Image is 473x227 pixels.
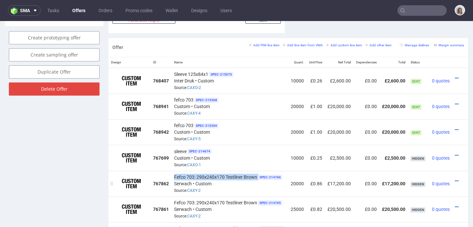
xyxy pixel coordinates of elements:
th: Net Total [325,36,353,47]
span: Source: [174,167,201,172]
strong: 768407 [153,57,169,62]
div: Custom • Custom [174,204,285,224]
img: ico-item-custom-a8f9c3db6a5631ce2f509e228e8b95abde266dc4376634de7b166047de09ff05.png [115,77,148,94]
span: SPEC- 214767 [260,205,284,210]
div: Custom • Custom [174,126,285,147]
td: 10000 [288,47,306,73]
th: Unit Price [306,36,325,47]
td: £17,200.00 [379,150,408,175]
span: Source: [174,193,201,197]
span: Offer [112,24,123,29]
td: £20,000.00 [325,98,353,124]
span: fefco 703 [174,76,193,82]
span: SPEC- 214674 [188,128,212,133]
th: Total [379,36,408,47]
div: Inter Druk • Custom [174,50,285,70]
input: Delete Offer [9,61,100,75]
small: Add PIM line item [249,22,280,26]
td: £0.00 [353,150,379,175]
span: Fefco 703: 290x240x170 Testliner Brown [174,178,257,185]
th: Quant. [288,36,306,47]
td: 20000 [288,73,306,98]
td: 20000 [288,201,306,227]
span: sleeve [174,127,187,134]
a: CAXY-2 [187,167,201,172]
small: Manage dielines [400,22,429,26]
img: ico-item-custom-a8f9c3db6a5631ce2f509e228e8b95abde266dc4376634de7b166047de09ff05.png [115,103,148,119]
td: £20,500.00 [379,175,408,201]
a: Promo codes [122,5,156,16]
td: £1.00 [306,98,325,124]
span: hidden [411,186,425,192]
span: Source: [174,90,201,95]
td: 20000 [288,98,306,124]
td: £0.26 [306,47,325,73]
strong: 767699 [153,134,169,140]
td: £1.02 [306,201,325,227]
a: CAXY-4 [187,90,201,95]
span: 0 quotes [432,83,450,88]
td: £20,000.00 [379,73,408,98]
span: 0 quotes [432,134,450,140]
strong: 767862 [153,160,169,165]
a: Create prototyping offer [9,10,100,23]
div: Custom • Custom [174,101,285,121]
span: SPEC- 215075 [209,51,233,56]
span: 0 quotes [432,57,450,62]
span: Fefco 703: 290x240x170 Kraftliner Brown [174,204,259,211]
a: Duplicate Offer [9,44,100,57]
img: ico-item-custom-a8f9c3db6a5631ce2f509e228e8b95abde266dc4376634de7b166047de09ff05.png [115,52,148,68]
a: CAXY-2 [187,193,201,197]
span: 0 quotes [432,160,450,165]
span: sma [20,8,30,13]
span: 0 quotes [432,186,450,191]
small: Add line item from VMA [283,22,323,26]
td: 25000 [288,175,306,201]
span: SPEC- 215369 [194,102,218,107]
td: £20,400.00 [379,201,408,227]
a: CAXO-2 [187,64,201,69]
strong: 768941 [153,83,169,88]
a: Tasks [43,5,63,16]
td: £0.00 [353,73,379,98]
th: Status [408,36,429,47]
span: hidden [411,135,425,140]
div: Custom • Custom [174,75,285,96]
a: Offers [68,5,89,16]
td: £20,500.00 [325,175,353,201]
small: Add other item [365,22,392,26]
span: fefco 703 [174,101,193,108]
span: Sleeve 125x84x1 [174,50,208,57]
img: logo [11,7,20,14]
td: £20,000.00 [379,98,408,124]
span: hidden [411,161,425,166]
td: £0.00 [353,98,379,124]
strong: 767861 [153,186,169,191]
th: Design [108,36,150,47]
small: Margin summary [434,22,464,26]
button: sma [8,5,41,16]
a: Wallet [162,5,182,16]
td: £0.00 [353,124,379,149]
td: £2,500.00 [379,124,408,149]
a: Designs [187,5,211,16]
span: SPEC- 214766 [258,154,282,159]
th: ID [150,36,171,47]
small: Add custom line item [326,22,362,26]
a: Create sampling offer [9,27,100,40]
img: Monika Poźniak [455,6,464,15]
a: CAXO-1 [187,142,201,146]
td: £0.00 [353,175,379,201]
img: ico-item-custom-a8f9c3db6a5631ce2f509e228e8b95abde266dc4376634de7b166047de09ff05.png [115,129,148,145]
td: £0.82 [306,175,325,201]
a: CAXY-5 [187,116,201,120]
td: £2,600.00 [379,47,408,73]
td: £20,400.00 [325,201,353,227]
strong: 768942 [153,108,169,114]
span: Fefco 703: 290x240x170 Testliner Brown [174,153,257,159]
span: Source: [174,64,201,69]
span: Sent [411,83,421,89]
span: SPEC- 215368 [194,77,218,82]
th: Dependencies [353,36,379,47]
th: Name [171,36,288,47]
